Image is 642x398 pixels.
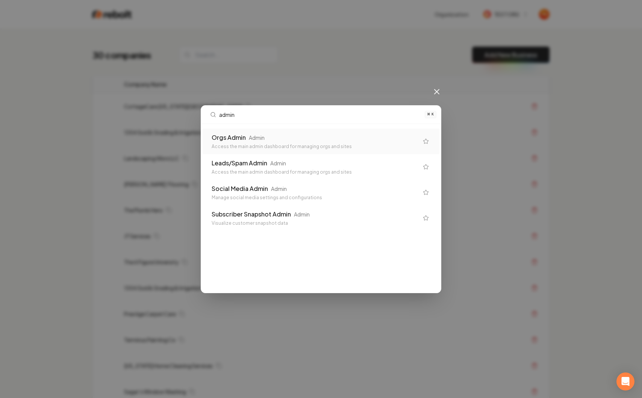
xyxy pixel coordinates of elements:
div: Open Intercom Messenger [616,372,634,390]
div: Search sections... [201,124,441,235]
div: Admin [249,134,265,141]
div: Admin [270,159,286,167]
div: Subscriber Snapshot Admin [212,210,291,219]
div: Visualize customer snapshot data [212,220,418,226]
input: Search sections... [219,106,420,124]
div: Access the main admin dashboard for managing orgs and sites [212,144,418,150]
div: Manage social media settings and configurations [212,195,418,201]
div: Admin [271,185,287,192]
div: Social Media Admin [212,184,268,193]
div: Orgs Admin [212,133,246,142]
div: Access the main admin dashboard for managing orgs and sites [212,169,418,175]
div: Leads/Spam Admin [212,159,267,168]
div: Admin [294,210,310,218]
